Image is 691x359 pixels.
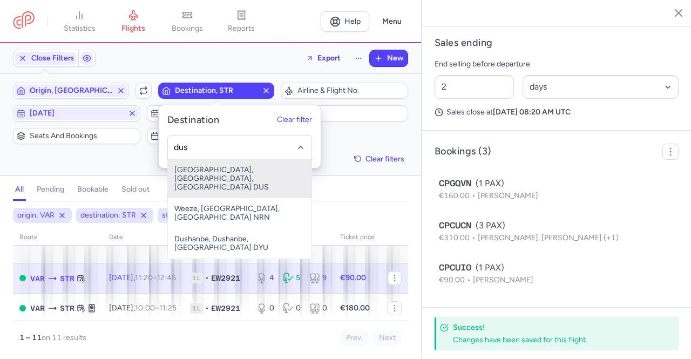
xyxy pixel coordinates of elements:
span: €90.00 [439,275,473,285]
button: End date [147,105,274,121]
div: (1 PAX) [439,177,674,190]
span: destination: STR [80,210,136,221]
h4: pending [37,185,64,194]
strong: [DATE] 08:20 AM UTC [493,107,571,117]
span: Airline & Flight No. [297,86,404,95]
a: flights [106,10,160,33]
p: End selling before departure [435,58,679,71]
span: – [135,303,177,313]
a: bookings [160,10,214,33]
span: Export [317,54,341,62]
button: Close Filters [13,50,78,66]
time: 11:25 [159,303,177,313]
span: 1L [190,273,203,283]
span: Destination, STR [175,86,258,95]
th: date [103,229,184,246]
button: Status [281,105,408,121]
input: ## [435,75,514,99]
h5: Destination [167,114,219,126]
div: 9 [309,273,327,283]
span: CPCUCN [439,219,471,232]
button: CPGQVN(1 PAX)€160.00[PERSON_NAME] [439,177,674,202]
button: Menu [376,11,408,32]
span: Status [297,109,404,118]
time: 10:00 [135,303,155,313]
span: Help [344,17,361,25]
div: 0 [256,303,274,314]
span: €310.00 [439,233,478,242]
th: route [13,229,103,246]
div: (3 PAX) [439,219,674,232]
button: Origin, [GEOGRAPHIC_DATA] [13,83,129,99]
strong: 1 – 11 [19,333,42,342]
div: 4 [256,273,274,283]
span: Close Filters [31,54,74,63]
span: reports [228,24,255,33]
div: Changes have been saved for this flight. [453,335,655,345]
div: 5 [283,273,301,283]
th: Ticket price [334,229,381,246]
h4: Bookings (3) [435,145,491,158]
a: statistics [52,10,106,33]
span: Stuttgart Echterdingen, Stuttgart, Germany [60,273,74,285]
button: Airline & Flight No. [281,83,408,99]
span: [DATE], [109,303,177,313]
a: reports [214,10,268,33]
a: CitizenPlane red outlined logo [13,11,35,31]
span: [PERSON_NAME] [473,275,533,285]
span: Origin, [GEOGRAPHIC_DATA] [30,86,112,95]
span: 1L [190,303,203,314]
h4: Success! [453,322,655,333]
button: Days of week [147,128,274,144]
strong: €90.00 [340,273,366,282]
div: 0 [309,303,327,314]
div: 0 [283,303,301,314]
button: Next [373,330,402,346]
span: Weeze, [GEOGRAPHIC_DATA], [GEOGRAPHIC_DATA] NRN [168,198,311,228]
button: [DATE] [13,105,140,121]
span: Varna, Varna, Bulgaria [30,302,45,314]
span: – [135,273,176,282]
span: flights [121,24,145,33]
span: Clear filters [365,155,404,163]
h4: sold out [121,185,150,194]
button: Export [299,50,348,67]
span: on 11 results [42,333,86,342]
a: Help [321,11,369,32]
h4: bookable [77,185,109,194]
span: [PERSON_NAME], [PERSON_NAME] (+1) [478,233,619,242]
button: Destination, STR [158,83,274,99]
span: [DATE], [109,273,176,282]
span: CPGQVN [439,177,471,190]
span: New [387,54,403,63]
span: [DATE] [30,109,124,118]
span: Varna, Varna, Bulgaria [30,273,45,285]
p: Sales close at [435,107,679,117]
span: origin: VAR [17,210,55,221]
span: • [205,303,209,314]
button: Seats and bookings [13,128,140,144]
time: 11:20 [135,273,153,282]
span: [PERSON_NAME] [478,191,538,200]
input: -searchbox [173,141,306,153]
span: EW2921 [211,273,240,283]
span: start: [DATE] [162,210,206,221]
span: Seats and bookings [30,132,137,140]
button: CPCUIO(1 PAX)€90.00[PERSON_NAME] [439,261,674,286]
span: CPCUIO [439,261,471,274]
span: €160.00 [439,191,478,200]
span: OPEN [19,275,26,281]
button: Clear filters [350,151,408,167]
button: New [370,50,408,66]
span: statistics [64,24,96,33]
time: 12:45 [157,273,176,282]
span: [GEOGRAPHIC_DATA], [GEOGRAPHIC_DATA], [GEOGRAPHIC_DATA] DUS [168,159,311,198]
button: Clear filter [277,116,312,125]
h4: all [15,185,24,194]
button: CPCUCN(3 PAX)€310.00[PERSON_NAME], [PERSON_NAME] (+1) [439,219,674,244]
span: • [205,273,209,283]
h4: Sales ending [435,37,492,49]
div: (1 PAX) [439,261,674,274]
span: Stuttgart Echterdingen, Stuttgart, Germany [60,302,74,314]
span: OPEN [19,305,26,311]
